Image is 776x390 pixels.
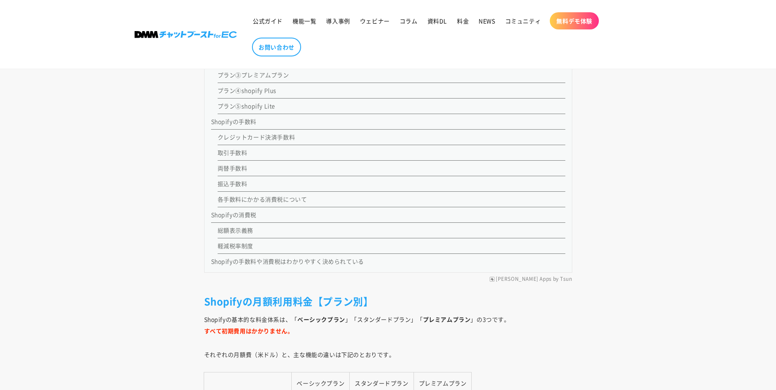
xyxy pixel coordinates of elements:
a: 軽減税率制度 [218,242,254,250]
a: Tsun [560,276,572,282]
h2: Shopifyの月額利用料金【プラン別】 [204,295,572,307]
a: 資料DL [423,12,452,29]
span: 公式ガイド [253,17,283,25]
span: 機能一覧 [292,17,316,25]
a: 公式ガイド [248,12,288,29]
span: コミュニティ [505,17,541,25]
a: プラン④shopify Plus [218,86,277,94]
span: 資料DL [427,17,447,25]
a: 振込手数料 [218,179,247,188]
img: RuffRuff Apps [490,277,495,282]
a: 無料デモ体験 [550,12,599,29]
span: 料金 [457,17,469,25]
p: それぞれの月額費（米ドル）と、主な機能の違いは下記のとおりです。 [204,349,572,360]
a: クレジットカード決済手数料 [218,133,295,141]
span: NEWS [479,17,495,25]
a: プラン⑤shopify Lite [218,102,276,110]
span: 導入事例 [326,17,350,25]
span: コラム [400,17,418,25]
a: 各手数料にかかる消費税について [218,195,307,203]
a: 料金 [452,12,474,29]
p: Shopifyの基本的な料金体系は、「 」「スタンダードプラン」「 」の3つです。 [204,314,572,336]
a: Shopifyの手数料や消費税はわかりやすく決められている [211,257,364,265]
a: 導入事例 [321,12,355,29]
a: Shopifyの消費税 [211,211,257,219]
strong: すべて初期費用はかかりません。 [204,327,294,335]
span: 無料デモ体験 [556,17,592,25]
a: [PERSON_NAME] Apps [496,276,552,282]
a: 取引手数料 [218,148,247,157]
span: by [553,276,559,282]
a: お問い合わせ [252,38,301,56]
a: 総額表示義務 [218,226,254,234]
strong: ベーシックプラン [297,315,345,323]
a: コミュニティ [500,12,546,29]
a: ウェビナー [355,12,395,29]
a: コラム [395,12,423,29]
img: 株式会社DMM Boost [135,31,237,38]
a: NEWS [474,12,500,29]
a: プラン③プレミアムプラン [218,71,289,79]
strong: プレミアムプラン [423,315,471,323]
a: Shopifyの手数料 [211,117,257,126]
span: ウェビナー [360,17,390,25]
span: お問い合わせ [259,43,295,51]
a: 両替手数料 [218,164,247,172]
a: 機能一覧 [288,12,321,29]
